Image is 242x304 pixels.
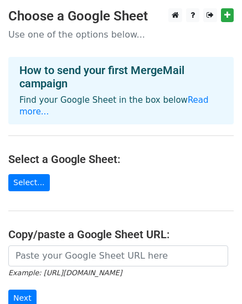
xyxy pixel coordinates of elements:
[19,95,223,118] p: Find your Google Sheet in the box below
[19,95,209,117] a: Read more...
[8,228,234,241] h4: Copy/paste a Google Sheet URL:
[8,269,122,277] small: Example: [URL][DOMAIN_NAME]
[8,174,50,191] a: Select...
[8,245,228,266] input: Paste your Google Sheet URL here
[8,153,234,166] h4: Select a Google Sheet:
[8,8,234,24] h3: Choose a Google Sheet
[19,64,223,90] h4: How to send your first MergeMail campaign
[8,29,234,40] p: Use one of the options below...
